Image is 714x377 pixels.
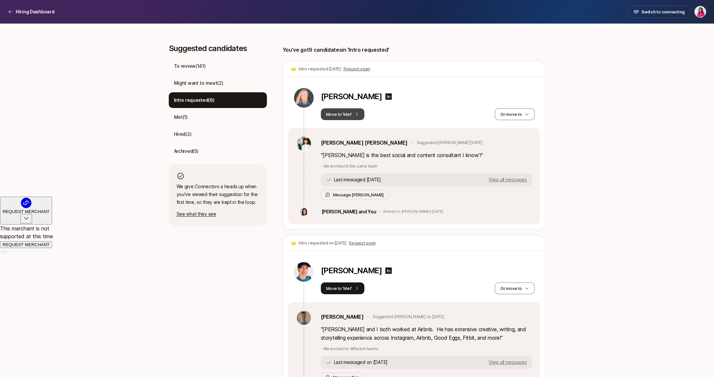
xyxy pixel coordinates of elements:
button: Switch to connecting [628,6,690,18]
p: Might want to meet ( 2 ) [174,79,223,87]
p: " [PERSON_NAME] is the best social and content consultant I know’! " [321,151,532,159]
p: [PERSON_NAME] [321,266,382,275]
p: Suggested [PERSON_NAME] on [DATE] [373,314,444,320]
a: [PERSON_NAME] [PERSON_NAME] [321,138,408,147]
p: Intro requested ( 9 ) [174,96,215,104]
button: Or move to [495,108,534,120]
p: Met ( 1 ) [174,113,188,121]
button: Request again [343,66,370,72]
img: 771a203a_c1f4_4593_b48b_ecec453a8583.jpg [294,262,314,282]
p: Last messaged [DATE] [334,177,381,182]
button: Or move to [495,282,534,294]
span: View all messages [489,360,527,365]
button: Move to 'Met' [321,108,365,120]
img: bf8f663c_42d6_4f7d_af6b_5f71b9527721.jpg [297,311,311,325]
p: Suggested candidates [169,44,267,53]
p: Intro requested [DATE] [299,66,341,72]
span: View all messages [489,177,527,182]
button: Move to 'Met' [321,282,365,294]
p: - We worked in different teams [321,346,532,352]
p: To review ( 141 ) [174,62,206,70]
button: Last messaged on [DATE]View all messages [321,356,532,369]
p: - We worked in the same team [321,163,532,169]
p: We give Connectors a heads up when you've viewed their suggestion for the first time, so they are... [177,183,259,206]
img: 14c26f81_4384_478d_b376_a1ca6885b3c1.jpg [297,136,311,151]
button: Message [PERSON_NAME] [321,190,389,199]
button: Emma Frane [694,6,706,18]
p: " [PERSON_NAME] and I both worked at Airbnb. He has extensive creative, writing, and storytelling... [321,325,532,342]
img: 3b23624f_f02e_4422_ac2a_9e21f2594301.jpg [294,88,314,108]
p: Last messaged on [DATE] [334,360,388,365]
p: Hiring Dashboard [16,8,55,16]
a: [PERSON_NAME] [321,313,364,321]
p: [PERSON_NAME] [321,92,382,101]
p: Hired ( 2 ) [174,130,192,138]
p: Archived ( 5 ) [174,147,199,155]
img: Emma Frane [695,6,706,17]
span: Switch to connecting [641,9,685,15]
button: Last messaged [DATE]View all messages [321,173,532,186]
span: 🤝 [291,65,296,73]
p: You've got 9 candidates in 'Intro requested' [283,45,390,54]
p: Suggested [PERSON_NAME] [DATE] [417,140,482,146]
